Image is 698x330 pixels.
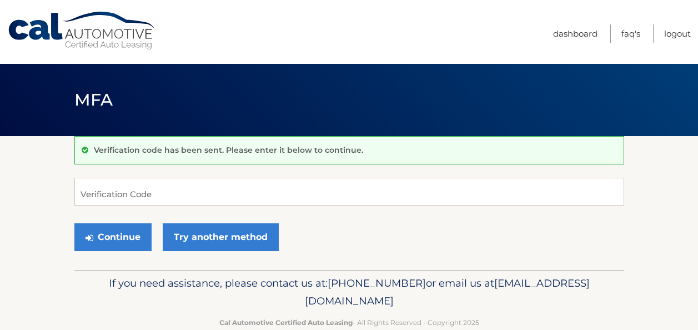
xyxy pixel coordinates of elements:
p: Verification code has been sent. Please enter it below to continue. [94,145,363,155]
a: Logout [664,24,691,43]
p: If you need assistance, please contact us at: or email us at [82,274,617,310]
input: Verification Code [74,178,624,206]
a: FAQ's [621,24,640,43]
a: Try another method [163,223,279,251]
strong: Cal Automotive Certified Auto Leasing [219,318,353,327]
span: [EMAIL_ADDRESS][DOMAIN_NAME] [305,277,590,307]
p: - All Rights Reserved - Copyright 2025 [82,317,617,328]
span: [PHONE_NUMBER] [328,277,426,289]
span: MFA [74,89,113,110]
a: Dashboard [553,24,597,43]
button: Continue [74,223,152,251]
a: Cal Automotive [7,11,157,51]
